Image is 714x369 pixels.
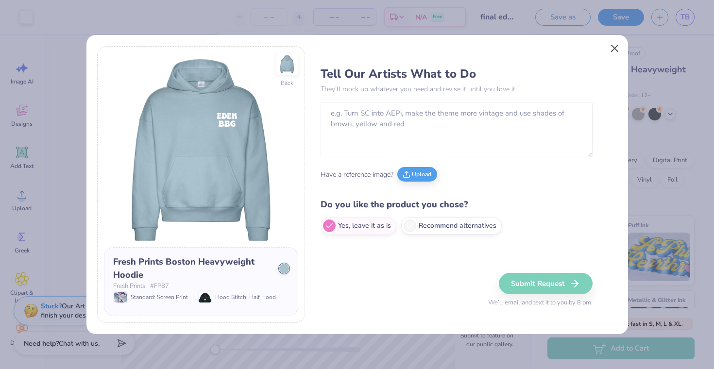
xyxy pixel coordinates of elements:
img: Front [104,53,298,247]
div: Fresh Prints Boston Heavyweight Hoodie [113,255,272,282]
span: Standard: Screen Print [131,293,188,302]
img: Standard: Screen Print [114,292,127,302]
span: We’ll email and text it to you by 8 pm. [488,298,593,308]
span: Fresh Prints [113,282,145,291]
span: Hood Stitch: Half Hood [215,293,276,302]
img: Back [277,54,297,74]
span: Have a reference image? [321,169,393,180]
img: Hood Stitch: Half Hood [199,292,211,302]
button: Upload [397,167,437,182]
h3: Tell Our Artists What to Do [321,67,593,81]
button: Close [605,39,624,58]
label: Yes, leave it as is [321,217,396,235]
div: Back [281,79,293,87]
label: Recommend alternatives [401,217,502,235]
span: # FP87 [150,282,169,291]
p: They’ll mock up whatever you need and revise it until you love it. [321,84,593,94]
h4: Do you like the product you chose? [321,198,593,212]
